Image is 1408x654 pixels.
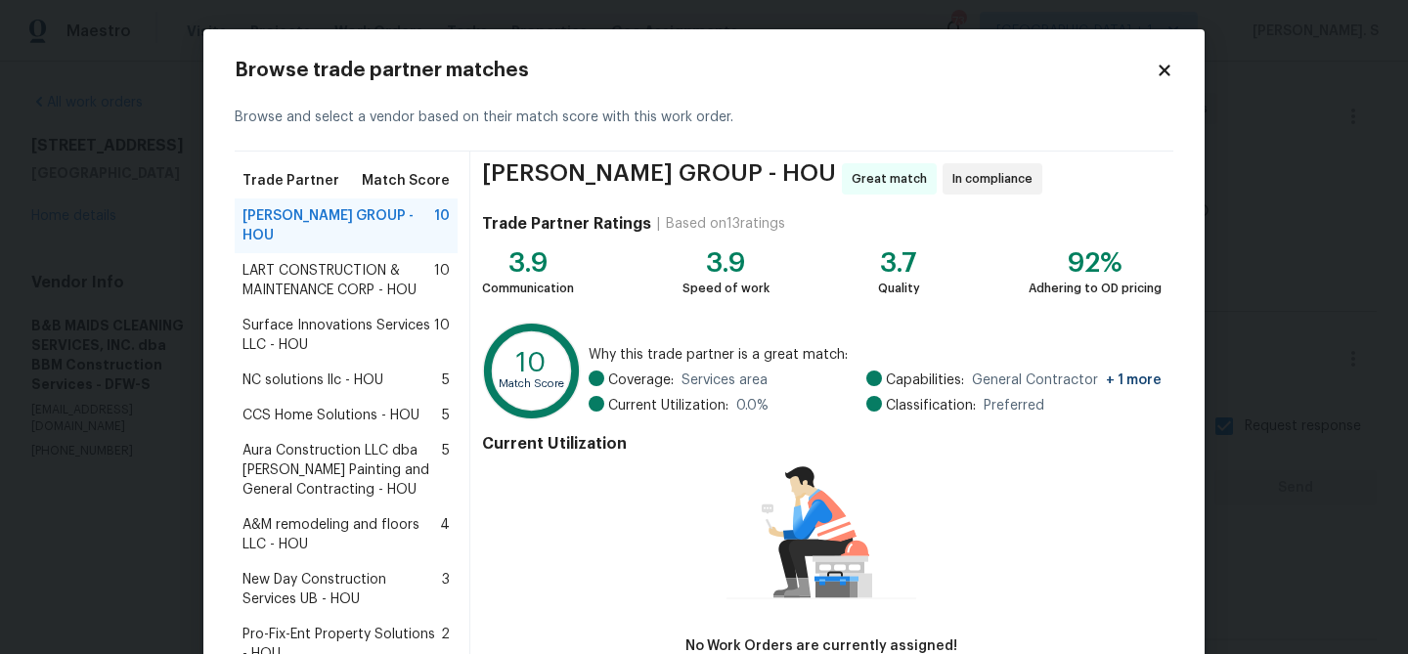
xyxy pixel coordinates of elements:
[682,253,770,273] div: 3.9
[242,515,440,554] span: A&M remodeling and floors LLC - HOU
[235,84,1173,152] div: Browse and select a vendor based on their match score with this work order.
[482,163,836,195] span: [PERSON_NAME] GROUP - HOU
[984,396,1044,415] span: Preferred
[886,396,976,415] span: Classification:
[442,406,450,425] span: 5
[1029,279,1162,298] div: Adhering to OD pricing
[886,371,964,390] span: Capabilities:
[682,279,770,298] div: Speed of work
[362,171,450,191] span: Match Score
[482,253,574,273] div: 3.9
[242,441,442,500] span: Aura Construction LLC dba [PERSON_NAME] Painting and General Contracting - HOU
[651,214,666,234] div: |
[242,406,419,425] span: CCS Home Solutions - HOU
[972,371,1162,390] span: General Contractor
[952,169,1040,189] span: In compliance
[666,214,785,234] div: Based on 13 ratings
[878,279,920,298] div: Quality
[242,371,383,390] span: NC solutions llc - HOU
[442,570,450,609] span: 3
[242,171,339,191] span: Trade Partner
[852,169,935,189] span: Great match
[242,261,434,300] span: LART CONSTRUCTION & MAINTENANCE CORP - HOU
[442,371,450,390] span: 5
[589,345,1162,365] span: Why this trade partner is a great match:
[682,371,768,390] span: Services area
[434,316,450,355] span: 10
[482,214,651,234] h4: Trade Partner Ratings
[442,441,450,500] span: 5
[434,206,450,245] span: 10
[608,396,728,415] span: Current Utilization:
[440,515,450,554] span: 4
[235,61,1156,80] h2: Browse trade partner matches
[482,279,574,298] div: Communication
[242,316,434,355] span: Surface Innovations Services LLC - HOU
[608,371,674,390] span: Coverage:
[242,570,442,609] span: New Day Construction Services UB - HOU
[434,261,450,300] span: 10
[482,434,1162,454] h4: Current Utilization
[499,378,564,389] text: Match Score
[516,349,547,376] text: 10
[242,206,434,245] span: [PERSON_NAME] GROUP - HOU
[878,253,920,273] div: 3.7
[1106,373,1162,387] span: + 1 more
[1029,253,1162,273] div: 92%
[736,396,769,415] span: 0.0 %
